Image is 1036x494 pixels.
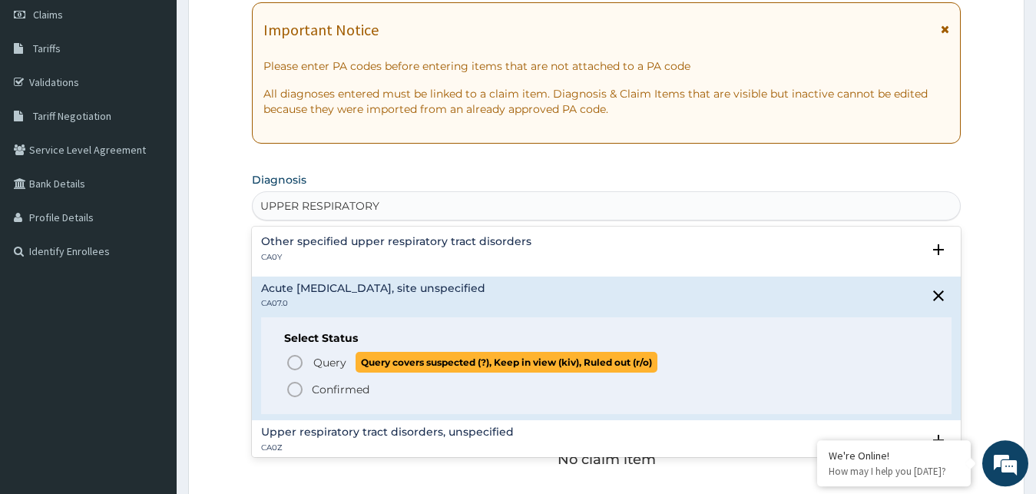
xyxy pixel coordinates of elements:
i: open select status [929,431,948,449]
p: CA0Z [261,443,514,453]
p: Confirmed [312,382,369,397]
i: open select status [929,240,948,259]
label: Diagnosis [252,172,306,187]
h4: Upper respiratory tract disorders, unspecified [261,426,514,438]
h1: Important Notice [263,22,379,38]
span: We're online! [89,149,212,304]
p: CA07.0 [261,298,485,309]
h4: Other specified upper respiratory tract disorders [261,236,531,247]
p: How may I help you today? [829,465,959,478]
div: We're Online! [829,449,959,463]
i: status option filled [286,380,304,399]
p: No claim item [558,452,656,467]
i: close select status [929,287,948,305]
p: All diagnoses entered must be linked to a claim item. Diagnosis & Claim Items that are visible bu... [263,86,950,117]
span: Query [313,355,346,370]
span: Tariffs [33,41,61,55]
textarea: Type your message and hit 'Enter' [8,330,293,384]
div: Chat with us now [80,86,258,106]
p: Please enter PA codes before entering items that are not attached to a PA code [263,58,950,74]
p: CA0Y [261,252,531,263]
h6: Select Status [284,333,929,344]
span: Tariff Negotiation [33,109,111,123]
i: status option query [286,353,304,372]
h4: Acute [MEDICAL_DATA], site unspecified [261,283,485,294]
span: Claims [33,8,63,22]
div: Minimize live chat window [252,8,289,45]
img: d_794563401_company_1708531726252_794563401 [28,77,62,115]
span: Query covers suspected (?), Keep in view (kiv), Ruled out (r/o) [356,352,657,373]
